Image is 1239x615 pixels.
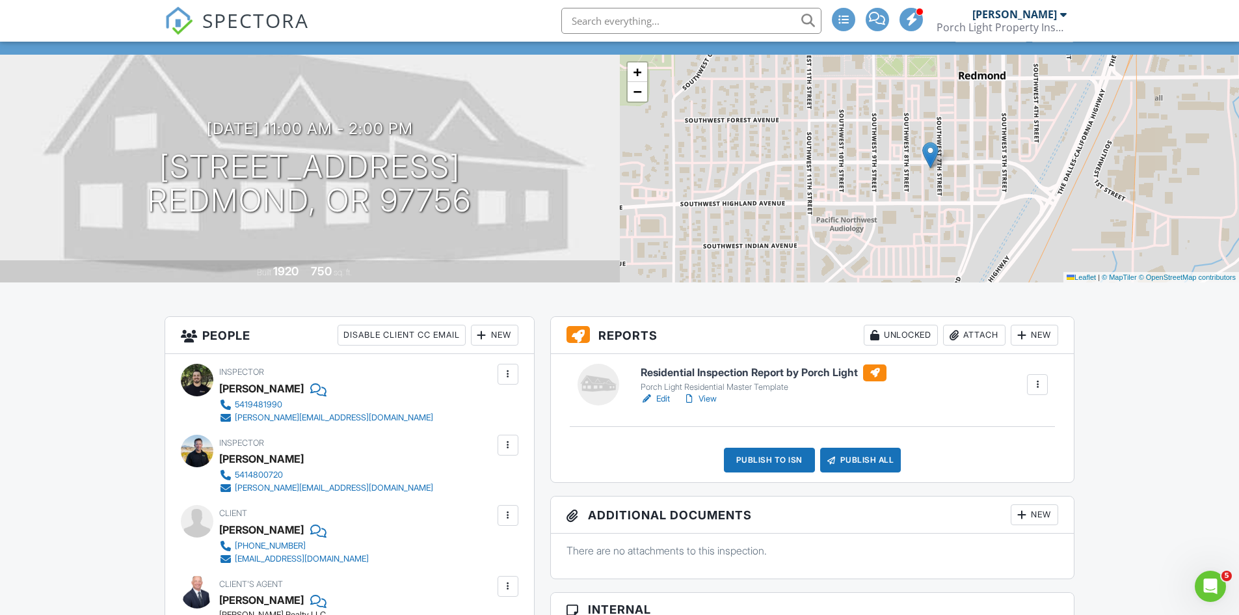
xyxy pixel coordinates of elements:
[219,469,433,482] a: 5414800720
[219,367,264,377] span: Inspector
[219,579,283,589] span: Client's Agent
[219,553,369,566] a: [EMAIL_ADDRESS][DOMAIN_NAME]
[1098,273,1100,281] span: |
[219,449,304,469] div: [PERSON_NAME]
[219,379,304,398] div: [PERSON_NAME]
[633,83,641,100] span: −
[1139,273,1236,281] a: © OpenStreetMap contributors
[235,541,306,551] div: [PHONE_NUMBER]
[1032,24,1074,42] div: More
[219,482,433,495] a: [PERSON_NAME][EMAIL_ADDRESS][DOMAIN_NAME]
[235,483,433,493] div: [PERSON_NAME][EMAIL_ADDRESS][DOMAIN_NAME]
[165,18,309,45] a: SPECTORA
[471,325,518,346] div: New
[207,120,413,137] h3: [DATE] 11:00 am - 2:00 pm
[219,590,304,610] a: [PERSON_NAME]
[235,470,283,480] div: 5414800720
[972,8,1057,21] div: [PERSON_NAME]
[628,62,647,82] a: Zoom in
[683,392,717,405] a: View
[955,24,1027,42] div: Client View
[561,8,821,34] input: Search everything...
[219,508,247,518] span: Client
[641,382,886,392] div: Porch Light Residential Master Template
[338,325,466,346] div: Disable Client CC Email
[1195,571,1226,602] iframe: Intercom live chat
[219,411,433,424] a: [PERSON_NAME][EMAIL_ADDRESS][DOMAIN_NAME]
[922,142,939,169] img: Marker
[566,543,1059,558] p: There are no attachments to this inspection.
[628,82,647,102] a: Zoom out
[1221,571,1232,581] span: 5
[311,264,332,278] div: 750
[165,317,534,354] h3: People
[219,540,369,553] a: [PHONE_NUMBER]
[864,325,938,346] div: Unlocked
[148,150,472,219] h1: [STREET_ADDRESS] Redmond, OR 97756
[219,438,264,448] span: Inspector
[257,267,271,277] span: Built
[235,413,433,423] div: [PERSON_NAME][EMAIL_ADDRESS][DOMAIN_NAME]
[1067,273,1096,281] a: Leaflet
[1011,325,1058,346] div: New
[165,7,193,35] img: The Best Home Inspection Software - Spectora
[641,364,886,393] a: Residential Inspection Report by Porch Light Porch Light Residential Master Template
[633,64,641,80] span: +
[1102,273,1137,281] a: © MapTiler
[219,520,304,540] div: [PERSON_NAME]
[641,392,670,405] a: Edit
[551,497,1074,534] h3: Additional Documents
[273,264,299,278] div: 1920
[202,7,309,34] span: SPECTORA
[943,325,1006,346] div: Attach
[1011,504,1058,525] div: New
[641,364,886,381] h6: Residential Inspection Report by Porch Light
[724,448,815,472] div: Publish to ISN
[334,267,352,277] span: sq. ft.
[235,554,369,564] div: [EMAIL_ADDRESS][DOMAIN_NAME]
[820,448,901,472] div: Publish All
[551,317,1074,354] h3: Reports
[937,21,1067,34] div: Porch Light Property Inspection
[219,398,433,411] a: 5419481990
[235,400,282,410] div: 5419481990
